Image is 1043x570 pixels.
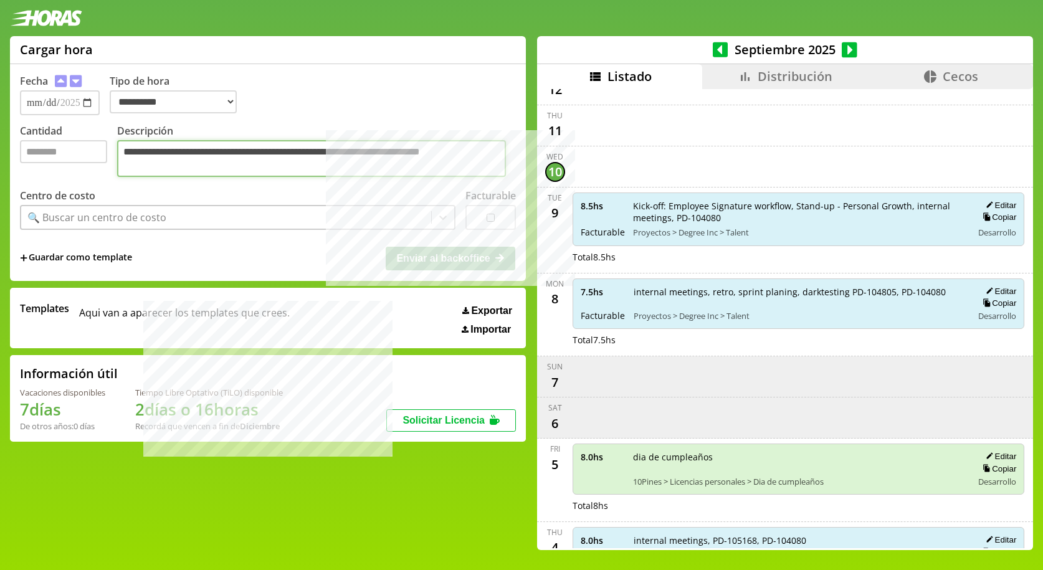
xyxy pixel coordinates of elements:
span: Desarrollo [978,476,1016,487]
span: Kick-off: Employee Signature workflow, Stand-up - Personal Growth, internal meetings, PD-104080 [633,200,964,224]
button: Editar [982,534,1016,545]
span: Solicitar Licencia [402,415,485,425]
span: Desarrollo [978,227,1016,238]
span: Proyectos > Degree Inc > Talent [634,310,964,321]
div: 10 [545,162,565,182]
button: Copiar [979,463,1016,474]
div: 6 [545,413,565,433]
div: Thu [547,527,563,538]
span: Facturable [581,310,625,321]
h1: 2 días o 16 horas [135,398,283,420]
input: Cantidad [20,140,107,163]
span: Exportar [471,305,512,316]
div: 8 [545,289,565,309]
span: Distribución [758,68,832,85]
div: Tiempo Libre Optativo (TiLO) disponible [135,387,283,398]
div: 11 [545,121,565,141]
div: 9 [545,203,565,223]
span: +Guardar como template [20,251,132,265]
span: Proyectos > Degree Inc > Talent [633,227,964,238]
div: 4 [545,538,565,558]
div: Total 8 hs [573,500,1025,511]
div: Thu [547,110,563,121]
span: Templates [20,302,69,315]
div: Vacaciones disponibles [20,387,105,398]
span: 8.0 hs [581,451,624,463]
span: Importar [470,324,511,335]
div: 5 [545,454,565,474]
div: 12 [545,80,565,100]
button: Copiar [979,212,1016,222]
textarea: Descripción [117,140,506,177]
select: Tipo de hora [110,90,237,113]
div: Mon [546,278,564,289]
span: 10Pines > Licencias personales > Dia de cumpleaños [633,476,964,487]
span: dia de cumpleaños [633,451,964,463]
div: Sat [548,402,562,413]
div: Wed [546,151,563,162]
div: De otros años: 0 días [20,420,105,432]
div: Sun [547,361,563,372]
img: logotipo [10,10,82,26]
span: Septiembre 2025 [728,41,842,58]
button: Solicitar Licencia [386,409,516,432]
button: Editar [982,286,1016,297]
span: Desarrollo [978,310,1016,321]
button: Copiar [979,547,1016,558]
b: Diciembre [240,420,280,432]
span: Aqui van a aparecer los templates que crees. [79,302,290,335]
span: internal meetings, PD-105168, PD-104080 [634,534,964,546]
label: Centro de costo [20,189,95,202]
span: 7.5 hs [581,286,625,298]
h1: 7 días [20,398,105,420]
label: Tipo de hora [110,74,247,115]
div: 🔍 Buscar un centro de costo [27,211,166,224]
div: 7 [545,372,565,392]
span: + [20,251,27,265]
div: Total 8.5 hs [573,251,1025,263]
span: 8.5 hs [581,200,624,212]
label: Cantidad [20,124,117,180]
label: Descripción [117,124,516,180]
h1: Cargar hora [20,41,93,58]
div: scrollable content [537,89,1033,548]
span: Facturable [581,226,624,238]
button: Copiar [979,298,1016,308]
h2: Información útil [20,365,118,382]
span: 8.0 hs [581,534,625,546]
span: Cecos [943,68,978,85]
button: Editar [982,200,1016,211]
div: Fri [550,444,560,454]
label: Fecha [20,74,48,88]
div: Tue [548,192,562,203]
button: Editar [982,451,1016,462]
span: internal meetings, retro, sprint planing, darktesting PD-104805, PD-104080 [634,286,964,298]
div: Total 7.5 hs [573,334,1025,346]
div: Recordá que vencen a fin de [135,420,283,432]
span: Listado [607,68,652,85]
label: Facturable [465,189,516,202]
button: Exportar [459,305,516,317]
